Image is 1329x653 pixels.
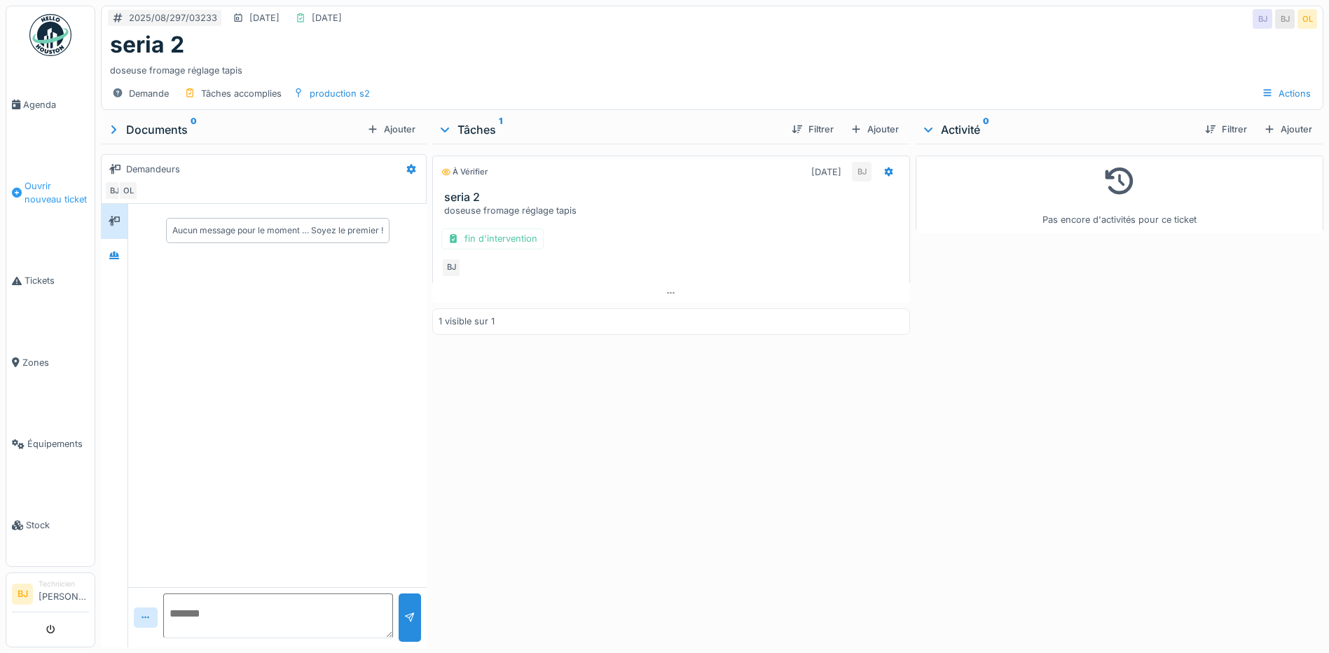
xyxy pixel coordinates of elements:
div: BJ [104,181,124,200]
div: À vérifier [441,166,488,178]
a: Équipements [6,404,95,485]
span: Agenda [23,98,89,111]
div: Activité [921,121,1194,138]
a: Tickets [6,240,95,322]
div: Ajouter [845,120,904,139]
img: Badge_color-CXgf-gQk.svg [29,14,71,56]
li: BJ [12,584,33,605]
div: Ajouter [361,120,421,139]
div: Technicien [39,579,89,589]
li: [PERSON_NAME] [39,579,89,609]
div: doseuse fromage réglage tapis [444,204,904,217]
div: Pas encore d'activités pour ce ticket [925,162,1314,227]
div: Demande [129,87,169,100]
span: Zones [22,356,89,369]
div: Aucun message pour le moment … Soyez le premier ! [172,224,383,237]
h3: seria 2 [444,191,904,204]
div: Tâches [438,121,780,138]
div: [DATE] [249,11,280,25]
div: production s2 [310,87,370,100]
div: BJ [1253,9,1272,29]
h1: seria 2 [110,32,184,58]
div: Demandeurs [126,163,180,176]
sup: 0 [983,121,989,138]
div: [DATE] [312,11,342,25]
a: Stock [6,485,95,566]
div: BJ [852,162,872,181]
div: doseuse fromage réglage tapis [110,58,1314,77]
div: Documents [106,121,361,138]
sup: 1 [499,121,502,138]
span: Stock [26,518,89,532]
a: Ouvrir nouveau ticket [6,145,95,240]
div: OL [118,181,138,200]
span: Équipements [27,437,89,451]
div: Ajouter [1258,120,1318,139]
div: BJ [1275,9,1295,29]
div: 2025/08/297/03233 [129,11,217,25]
div: Filtrer [1199,120,1253,139]
span: Ouvrir nouveau ticket [25,179,89,206]
div: OL [1297,9,1317,29]
div: fin d'intervention [441,228,544,249]
span: Tickets [25,274,89,287]
div: Filtrer [786,120,839,139]
div: BJ [441,258,461,277]
sup: 0 [191,121,197,138]
a: Agenda [6,64,95,145]
a: BJ Technicien[PERSON_NAME] [12,579,89,612]
div: [DATE] [811,165,841,179]
div: Actions [1255,83,1317,104]
div: Tâches accomplies [201,87,282,100]
a: Zones [6,322,95,403]
div: 1 visible sur 1 [439,315,495,328]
